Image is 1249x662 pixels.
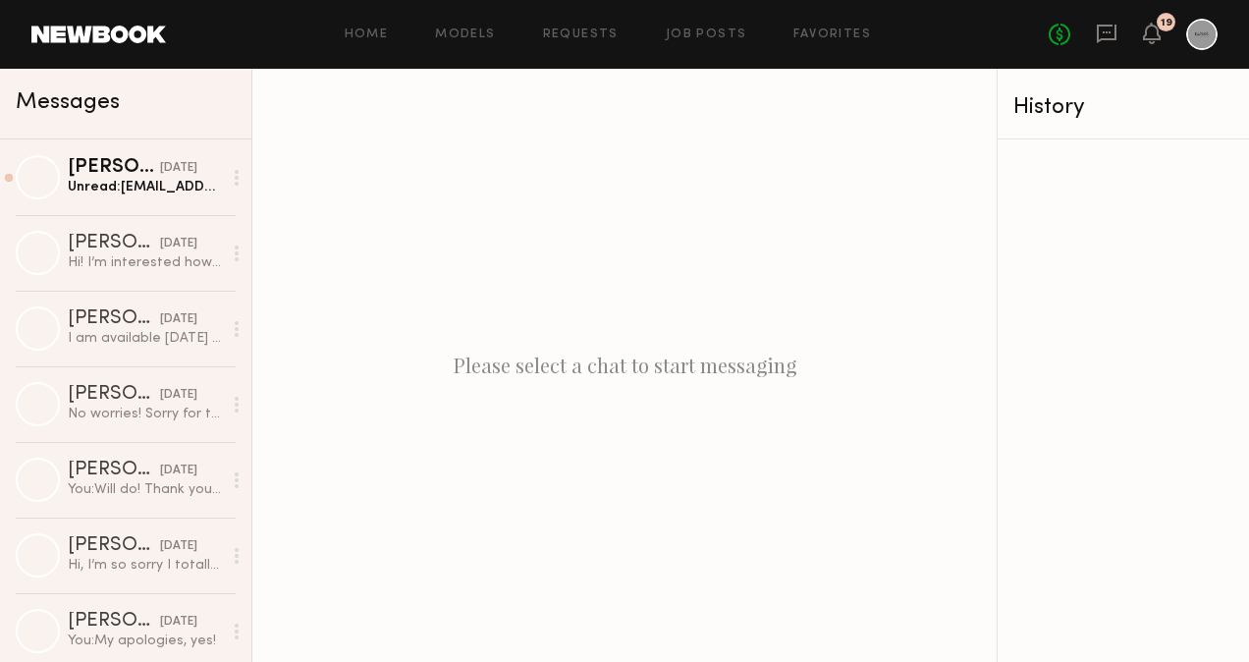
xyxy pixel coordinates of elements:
div: [DATE] [160,159,197,178]
div: [PERSON_NAME] [68,234,160,253]
div: [PERSON_NAME] [68,385,160,405]
div: [PERSON_NAME] [68,158,160,178]
div: You: My apologies, yes! [68,632,222,650]
div: [DATE] [160,386,197,405]
a: Models [435,28,495,41]
div: Please select a chat to start messaging [252,69,997,662]
div: [DATE] [160,537,197,556]
div: [DATE] [160,310,197,329]
div: History [1013,96,1233,119]
div: Hi! I’m interested however I don’t want to color my hair! [68,253,222,272]
div: [DATE] [160,462,197,480]
div: 19 [1161,18,1172,28]
div: I am available [DATE] as well [68,329,222,348]
span: Messages [16,91,120,114]
a: Requests [543,28,619,41]
div: [PERSON_NAME] [68,309,160,329]
div: Unread: [EMAIL_ADDRESS][DOMAIN_NAME] [68,178,222,196]
a: Job Posts [666,28,747,41]
a: Favorites [793,28,871,41]
div: [PERSON_NAME] [68,461,160,480]
div: [PERSON_NAME] [68,612,160,632]
div: [PERSON_NAME] [68,536,160,556]
div: [DATE] [160,235,197,253]
div: Hi, I’m so sorry I totally missed this casting request. Is it still any chance for me to do the c... [68,556,222,575]
div: You: Will do! Thank you for getting back to us! [68,480,222,499]
div: No worries! Sorry for the pressure for confirmation- this week things have been popping up left a... [68,405,222,423]
div: [DATE] [160,613,197,632]
a: Home [345,28,389,41]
